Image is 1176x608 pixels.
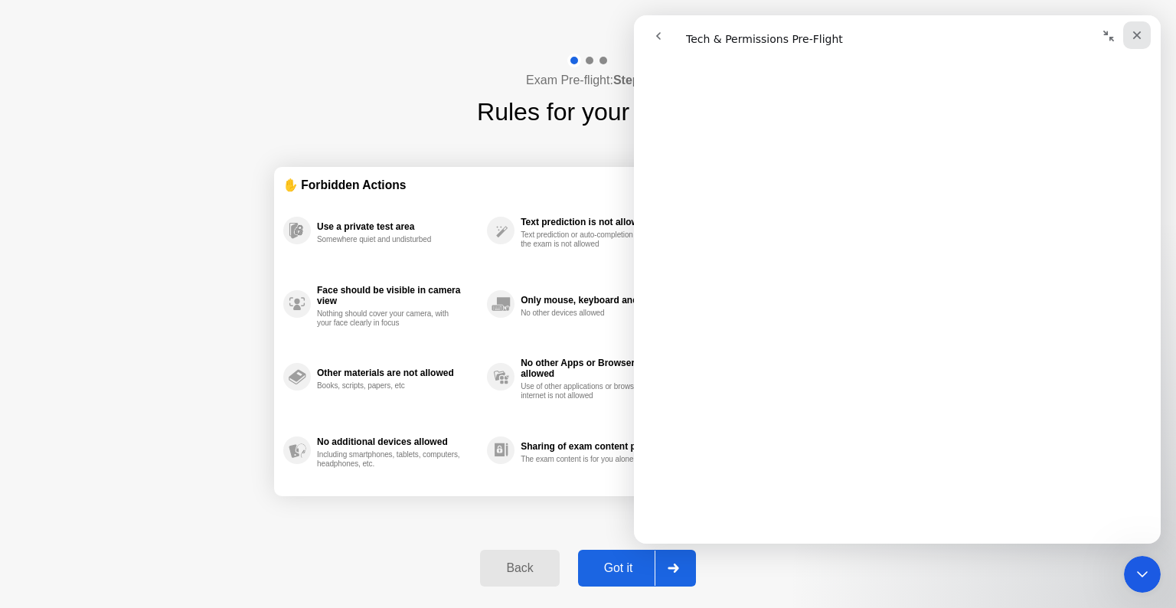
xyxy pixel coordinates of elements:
div: Somewhere quiet and undisturbed [317,235,462,244]
div: Only mouse, keyboard and monitor [521,295,682,306]
div: Books, scripts, papers, etc [317,381,462,391]
div: ✋ Forbidden Actions [283,176,691,194]
iframe: Intercom live chat [634,15,1161,544]
iframe: Intercom live chat [1124,556,1161,593]
div: Sharing of exam content prohibited [521,441,682,452]
button: Got it [578,550,696,587]
h4: Exam Pre-flight: [526,71,650,90]
div: Nothing should cover your camera, with your face clearly in focus [317,309,462,328]
div: Face should be visible in camera view [317,285,479,306]
button: Back [480,550,559,587]
div: No additional devices allowed [317,436,479,447]
div: Use a private test area [317,221,479,232]
div: Text prediction or auto-completion during the exam is not allowed [521,230,665,249]
div: The exam content is for you alone [521,455,665,464]
div: Text prediction is not allowed [521,217,682,227]
div: Back [485,561,554,575]
div: No other Apps or Browser tabs allowed [521,358,682,379]
div: Including smartphones, tablets, computers, headphones, etc. [317,450,462,469]
div: Got it [583,561,655,575]
h1: Rules for your Exam [477,93,699,130]
div: No other devices allowed [521,309,665,318]
div: Other materials are not allowed [317,368,479,378]
b: Step 1 [613,74,650,87]
div: Use of other applications or browsing the internet is not allowed [521,382,665,400]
